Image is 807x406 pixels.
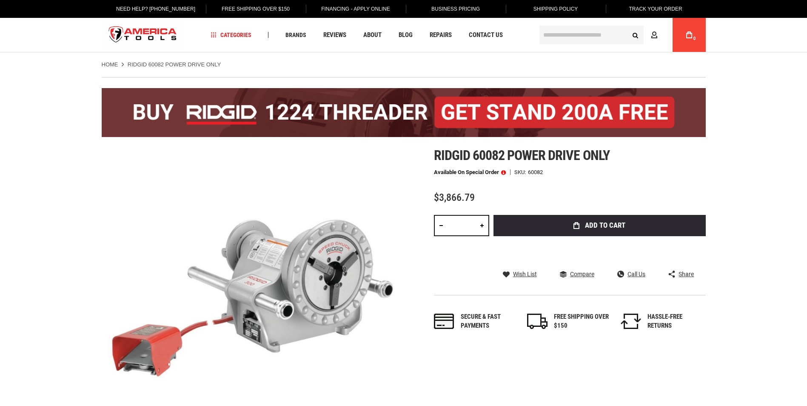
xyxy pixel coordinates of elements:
[102,61,118,69] a: Home
[128,61,221,68] strong: RIDGID 60082 POWER DRIVE ONLY
[102,19,184,51] img: America Tools
[514,169,528,175] strong: SKU
[693,36,696,41] span: 0
[282,29,310,41] a: Brands
[585,222,625,229] span: Add to Cart
[513,271,537,277] span: Wish List
[493,215,706,236] button: Add to Cart
[681,18,697,52] a: 0
[323,32,346,38] span: Reviews
[627,27,644,43] button: Search
[430,32,452,38] span: Repairs
[627,271,645,277] span: Call Us
[560,270,594,278] a: Compare
[434,169,506,175] p: Available on Special Order
[492,239,707,263] iframe: Secure express checkout frame
[434,314,454,329] img: payments
[319,29,350,41] a: Reviews
[527,314,548,329] img: shipping
[399,32,413,38] span: Blog
[647,312,703,331] div: HASSLE-FREE RETURNS
[434,147,610,163] span: Ridgid 60082 power drive only
[363,32,382,38] span: About
[285,32,306,38] span: Brands
[533,6,578,12] span: Shipping Policy
[469,32,503,38] span: Contact Us
[461,312,516,331] div: Secure & fast payments
[434,192,475,203] span: $3,866.79
[617,270,645,278] a: Call Us
[554,312,609,331] div: FREE SHIPPING OVER $150
[503,270,537,278] a: Wish List
[395,29,416,41] a: Blog
[679,271,694,277] span: Share
[528,169,543,175] div: 60082
[211,32,251,38] span: Categories
[570,271,594,277] span: Compare
[621,314,641,329] img: returns
[465,29,507,41] a: Contact Us
[102,19,184,51] a: store logo
[102,88,706,137] img: BOGO: Buy the RIDGID® 1224 Threader (26092), get the 92467 200A Stand FREE!
[359,29,385,41] a: About
[207,29,255,41] a: Categories
[426,29,456,41] a: Repairs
